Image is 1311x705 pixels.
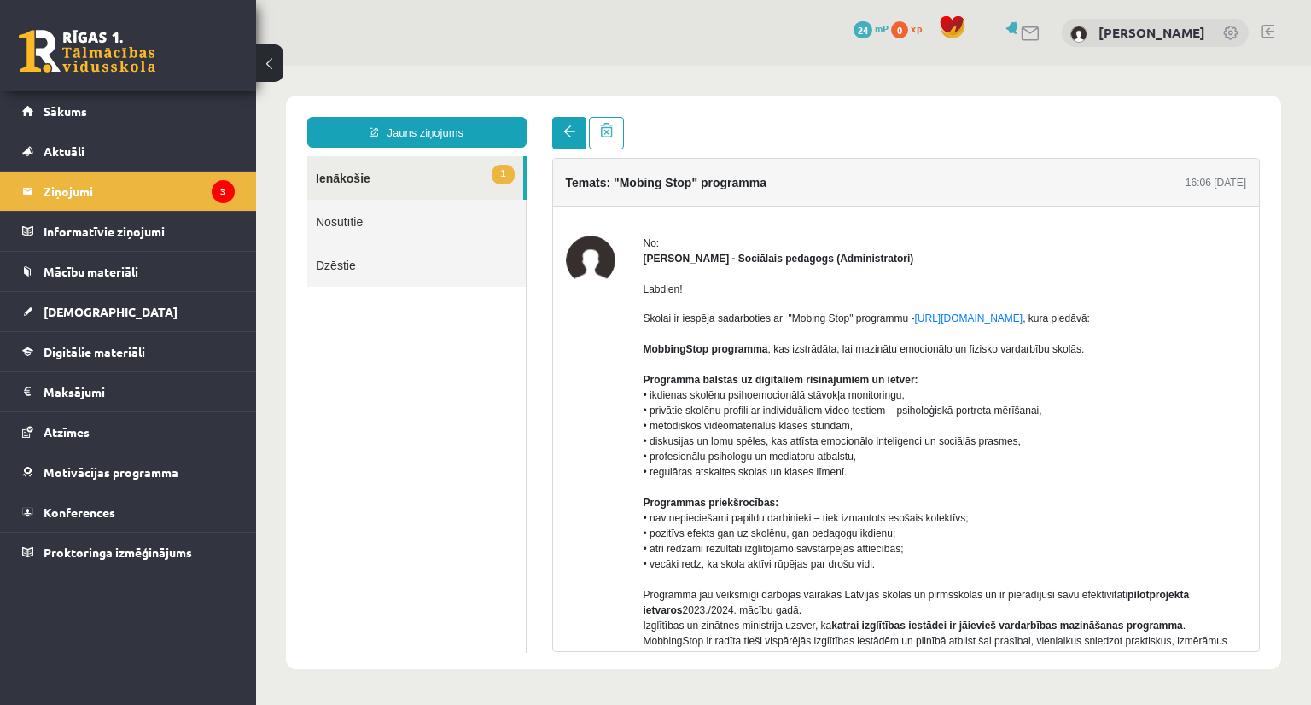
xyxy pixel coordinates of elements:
a: Mācību materiāli [22,252,235,291]
span: Motivācijas programma [44,464,178,480]
span: [DEMOGRAPHIC_DATA] [44,304,178,319]
a: Rīgas 1. Tālmācības vidusskola [19,30,155,73]
a: 0 xp [891,21,930,35]
div: 16:06 [DATE] [929,109,990,125]
b: Programma balstās uz digitāliem risinājumiem un ietver: [387,308,662,320]
span: 0 [891,21,908,38]
span: Digitālie materiāli [44,344,145,359]
a: [PERSON_NAME] [1098,24,1205,41]
a: Maksājumi [22,372,235,411]
a: Sākums [22,91,235,131]
div: No: [387,170,991,185]
span: Mācību materiāli [44,264,138,279]
strong: [PERSON_NAME] - Sociālais pedagogs (Administratori) [387,187,658,199]
img: Dagnija Gaubšteina - Sociālais pedagogs [310,170,359,219]
span: Sākums [44,103,87,119]
span: 24 [854,21,872,38]
a: Nosūtītie [51,134,270,178]
p: Skolai ir iespēja sadarboties ar "Mobing Stop" programmu - , kura piedāvā: , kas izstrādāta, lai ... [387,245,991,598]
h4: Temats: "Mobing Stop" programma [310,110,510,124]
i: 3 [212,180,235,203]
a: Dzēstie [51,178,270,221]
a: Ziņojumi3 [22,172,235,211]
a: Informatīvie ziņojumi [22,212,235,251]
legend: Ziņojumi [44,172,235,211]
img: Veronika Dekanicka [1070,26,1087,43]
span: 1 [236,99,258,119]
b: Programmas priekšrocības: [387,431,523,443]
p: Labdien! [387,216,991,231]
span: Konferences [44,504,115,520]
a: Digitālie materiāli [22,332,235,371]
span: Atzīmes [44,424,90,440]
a: Aktuāli [22,131,235,171]
span: Proktoringa izmēģinājums [44,545,192,560]
span: mP [875,21,889,35]
a: Jauns ziņojums [51,51,271,82]
a: 24 mP [854,21,889,35]
a: Motivācijas programma [22,452,235,492]
a: Proktoringa izmēģinājums [22,533,235,572]
a: [URL][DOMAIN_NAME] [659,247,767,259]
a: [DEMOGRAPHIC_DATA] [22,292,235,331]
legend: Maksājumi [44,372,235,411]
legend: Informatīvie ziņojumi [44,212,235,251]
b: MobbingStop programma [387,277,512,289]
a: Atzīmes [22,412,235,452]
a: Konferences [22,492,235,532]
b: katrai izglītības iestādei ir jāievieš vardarbības mazināšanas programma [575,554,927,566]
a: 1Ienākošie [51,90,267,134]
span: xp [911,21,922,35]
span: Aktuāli [44,143,84,159]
